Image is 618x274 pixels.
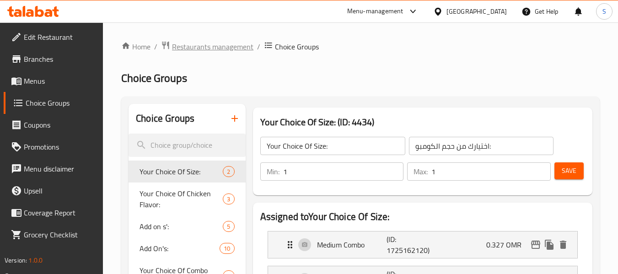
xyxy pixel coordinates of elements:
[347,6,403,17] div: Menu-management
[602,6,606,16] span: S
[260,227,585,262] li: Expand
[257,41,260,52] li: /
[136,112,194,125] h2: Choice Groups
[121,41,150,52] a: Home
[486,239,529,250] p: 0.327 OMR
[4,26,103,48] a: Edit Restaurant
[140,166,223,177] span: Your Choice Of Size:
[129,183,245,215] div: Your Choice Of Chicken Flavor:3
[24,119,96,130] span: Coupons
[172,41,253,52] span: Restaurants management
[223,221,234,232] div: Choices
[4,202,103,224] a: Coverage Report
[554,162,584,179] button: Save
[121,41,600,53] nav: breadcrumb
[220,244,234,253] span: 10
[5,254,27,266] span: Version:
[543,238,556,252] button: duplicate
[223,166,234,177] div: Choices
[26,97,96,108] span: Choice Groups
[275,41,319,52] span: Choice Groups
[24,32,96,43] span: Edit Restaurant
[414,166,428,177] p: Max:
[223,195,234,204] span: 3
[24,54,96,64] span: Branches
[24,163,96,174] span: Menu disclaimer
[529,238,543,252] button: edit
[387,234,433,256] p: (ID: 1725162120)
[267,166,279,177] p: Min:
[220,243,234,254] div: Choices
[154,41,157,52] li: /
[129,134,245,157] input: search
[268,231,577,258] div: Expand
[129,215,245,237] div: Add on s':5
[556,238,570,252] button: delete
[24,185,96,196] span: Upsell
[24,141,96,152] span: Promotions
[129,237,245,259] div: Add On's:10
[4,158,103,180] a: Menu disclaimer
[223,222,234,231] span: 5
[28,254,43,266] span: 1.0.0
[4,114,103,136] a: Coupons
[4,180,103,202] a: Upsell
[140,188,223,210] span: Your Choice Of Chicken Flavor:
[24,229,96,240] span: Grocery Checklist
[260,210,585,224] h2: Assigned to Your Choice Of Size:
[129,161,245,183] div: Your Choice Of Size:2
[446,6,507,16] div: [GEOGRAPHIC_DATA]
[140,221,223,232] span: Add on s':
[4,136,103,158] a: Promotions
[223,167,234,176] span: 2
[562,165,576,177] span: Save
[4,48,103,70] a: Branches
[4,224,103,246] a: Grocery Checklist
[24,207,96,218] span: Coverage Report
[140,243,220,254] span: Add On's:
[161,41,253,53] a: Restaurants management
[260,115,585,129] h3: Your Choice Of Size: (ID: 4434)
[24,75,96,86] span: Menus
[317,239,387,250] p: Medium Combo
[4,92,103,114] a: Choice Groups
[121,68,187,88] span: Choice Groups
[4,70,103,92] a: Menus
[223,193,234,204] div: Choices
